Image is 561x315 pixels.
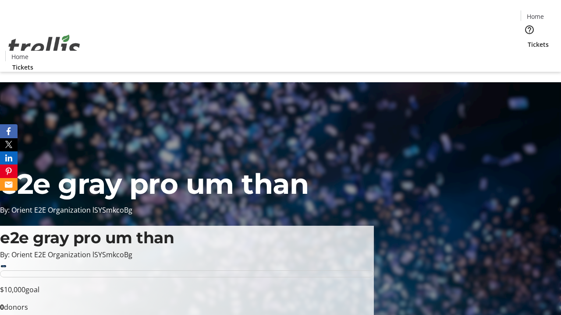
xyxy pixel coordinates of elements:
a: Home [6,52,34,61]
a: Home [521,12,549,21]
span: Home [527,12,544,21]
a: Tickets [521,40,556,49]
span: Tickets [528,40,549,49]
span: Tickets [12,63,33,72]
button: Cart [521,49,538,66]
span: Home [11,52,28,61]
img: Orient E2E Organization lSYSmkcoBg's Logo [5,25,83,69]
a: Tickets [5,63,40,72]
button: Help [521,21,538,38]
